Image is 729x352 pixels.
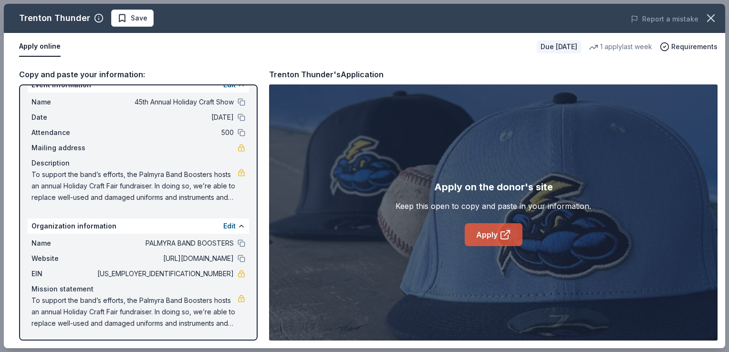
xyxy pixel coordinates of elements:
span: To support the band’s efforts, the Palmyra Band Boosters hosts an annual Holiday Craft Fair fundr... [31,169,238,203]
div: Copy and paste your information: [19,68,258,81]
div: Due [DATE] [537,40,581,53]
button: Requirements [660,41,718,52]
div: Trenton Thunder [19,10,90,26]
span: Requirements [671,41,718,52]
span: PALMYRA BAND BOOSTERS [95,238,234,249]
div: Organization information [28,218,249,234]
button: Edit [223,220,236,232]
span: Website [31,253,95,264]
span: EIN [31,268,95,280]
span: [DATE] [95,112,234,123]
div: Apply on the donor's site [434,179,553,195]
button: Apply online [19,37,61,57]
span: Date [31,112,95,123]
span: Save [131,12,147,24]
span: 45th Annual Holiday Craft Show [95,96,234,108]
span: To support the band’s efforts, the Palmyra Band Boosters hosts an annual Holiday Craft Fair fundr... [31,295,238,329]
div: 1 apply last week [589,41,652,52]
span: Mailing address [31,142,95,154]
span: [US_EMPLOYER_IDENTIFICATION_NUMBER] [95,268,234,280]
div: Keep this open to copy and paste in your information. [396,200,591,212]
div: Description [31,157,245,169]
span: Attendance [31,127,95,138]
div: Trenton Thunder's Application [269,68,384,81]
span: Name [31,238,95,249]
div: Mission statement [31,283,245,295]
div: Event information [28,77,249,93]
span: Name [31,96,95,108]
button: Save [111,10,154,27]
a: Apply [465,223,522,246]
button: Report a mistake [631,13,698,25]
span: [URL][DOMAIN_NAME] [95,253,234,264]
span: 500 [95,127,234,138]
